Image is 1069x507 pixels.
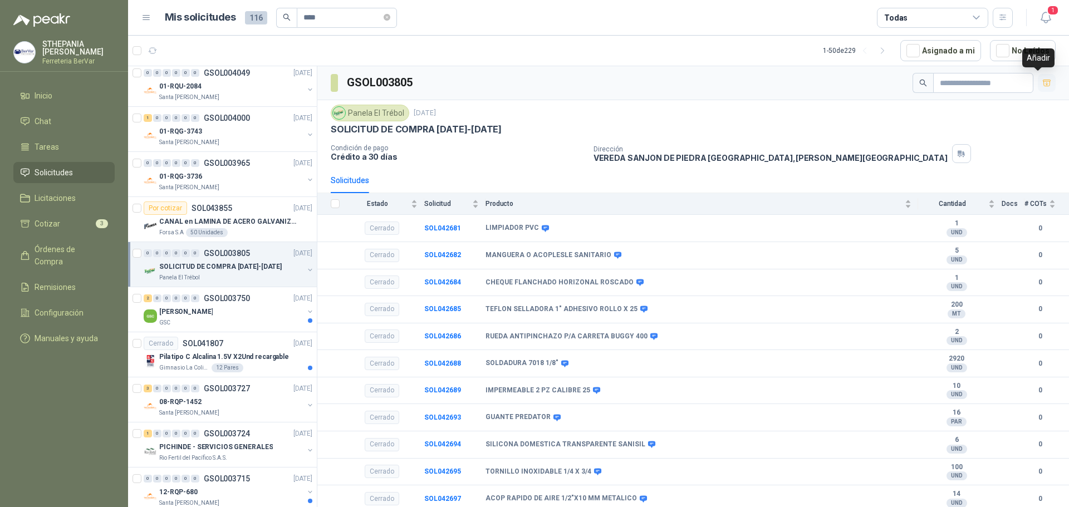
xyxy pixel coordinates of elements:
[153,430,161,437] div: 0
[365,438,399,451] div: Cerrado
[947,390,967,399] div: UND
[153,114,161,122] div: 0
[424,193,486,215] th: Solicitud
[948,309,965,318] div: MT
[144,264,157,278] img: Company Logo
[144,114,152,122] div: 1
[96,219,108,228] span: 3
[144,475,152,483] div: 0
[424,467,461,475] a: SOL042695
[186,228,228,237] div: 50 Unidades
[128,332,317,377] a: CerradoSOL041807[DATE] Company LogoPila tipo C Alcalina 1.5V X2Und recargableGimnasio La Colina12...
[884,12,908,24] div: Todas
[163,249,171,257] div: 0
[144,219,157,233] img: Company Logo
[1022,48,1055,67] div: Añadir
[159,352,289,362] p: Pila tipo C Alcalina 1.5V X2Und recargable
[35,166,73,179] span: Solicitudes
[486,413,551,422] b: GUANTE PREDATOR
[153,475,161,483] div: 0
[384,14,390,21] span: close-circle
[163,475,171,483] div: 0
[486,278,634,287] b: CHEQUE FLANCHADO HORIZONAL ROSCADO
[182,159,190,167] div: 0
[159,126,202,137] p: 01-RQG-3743
[144,385,152,392] div: 3
[918,436,995,445] b: 6
[144,129,157,142] img: Company Logo
[35,141,59,153] span: Tareas
[13,239,115,272] a: Órdenes de Compra
[424,386,461,394] a: SOL042689
[947,471,967,480] div: UND
[293,68,312,78] p: [DATE]
[13,328,115,349] a: Manuales y ayuda
[947,336,967,345] div: UND
[153,159,161,167] div: 0
[293,383,312,394] p: [DATE]
[293,113,312,124] p: [DATE]
[918,193,1002,215] th: Cantidad
[182,294,190,302] div: 0
[165,9,236,26] h1: Mis solicitudes
[144,249,152,257] div: 0
[13,111,115,132] a: Chat
[159,454,227,462] p: Rio Fertil del Pacífico S.A.S.
[159,408,219,417] p: Santa [PERSON_NAME]
[424,414,461,421] a: SOL042693
[424,332,461,340] a: SOL042686
[384,12,390,23] span: close-circle
[347,74,414,91] h3: GSOL003805
[35,218,60,230] span: Cotizar
[918,274,995,283] b: 1
[144,247,315,282] a: 0 0 0 0 0 0 GSOL003805[DATE] Company LogoSOLICITUD DE COMPRA [DATE]-[DATE]Panela El Trébol
[42,58,115,65] p: Ferreteria BerVar
[204,69,250,77] p: GSOL004049
[159,183,219,192] p: Santa [PERSON_NAME]
[365,329,399,343] div: Cerrado
[153,385,161,392] div: 0
[947,255,967,264] div: UND
[163,159,171,167] div: 0
[35,90,52,102] span: Inicio
[13,277,115,298] a: Remisiones
[144,294,152,302] div: 2
[13,188,115,209] a: Licitaciones
[1024,439,1056,450] b: 0
[918,200,986,208] span: Cantidad
[191,294,199,302] div: 0
[990,40,1056,61] button: No Leídos
[182,475,190,483] div: 0
[918,219,995,228] b: 1
[365,411,399,424] div: Cerrado
[191,159,199,167] div: 0
[163,69,171,77] div: 0
[1024,358,1056,369] b: 0
[424,251,461,259] a: SOL042682
[163,385,171,392] div: 0
[293,429,312,439] p: [DATE]
[172,69,180,77] div: 0
[365,384,399,397] div: Cerrado
[486,332,648,341] b: RUEDA ANTIPINCHAZO P/A CARRETA BUGGY 400
[35,332,98,344] span: Manuales y ayuda
[283,13,291,21] span: search
[918,463,995,472] b: 100
[13,13,70,27] img: Logo peakr
[424,440,461,448] a: SOL042694
[191,69,199,77] div: 0
[331,144,585,152] p: Condición de pago
[204,385,250,392] p: GSOL003727
[331,105,409,121] div: Panela El Trébol
[172,385,180,392] div: 0
[159,138,219,147] p: Santa [PERSON_NAME]
[947,363,967,372] div: UND
[183,339,223,347] p: SOL041807
[293,293,312,304] p: [DATE]
[947,282,967,291] div: UND
[1024,331,1056,342] b: 0
[14,42,35,63] img: Company Logo
[1024,193,1069,215] th: # COTs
